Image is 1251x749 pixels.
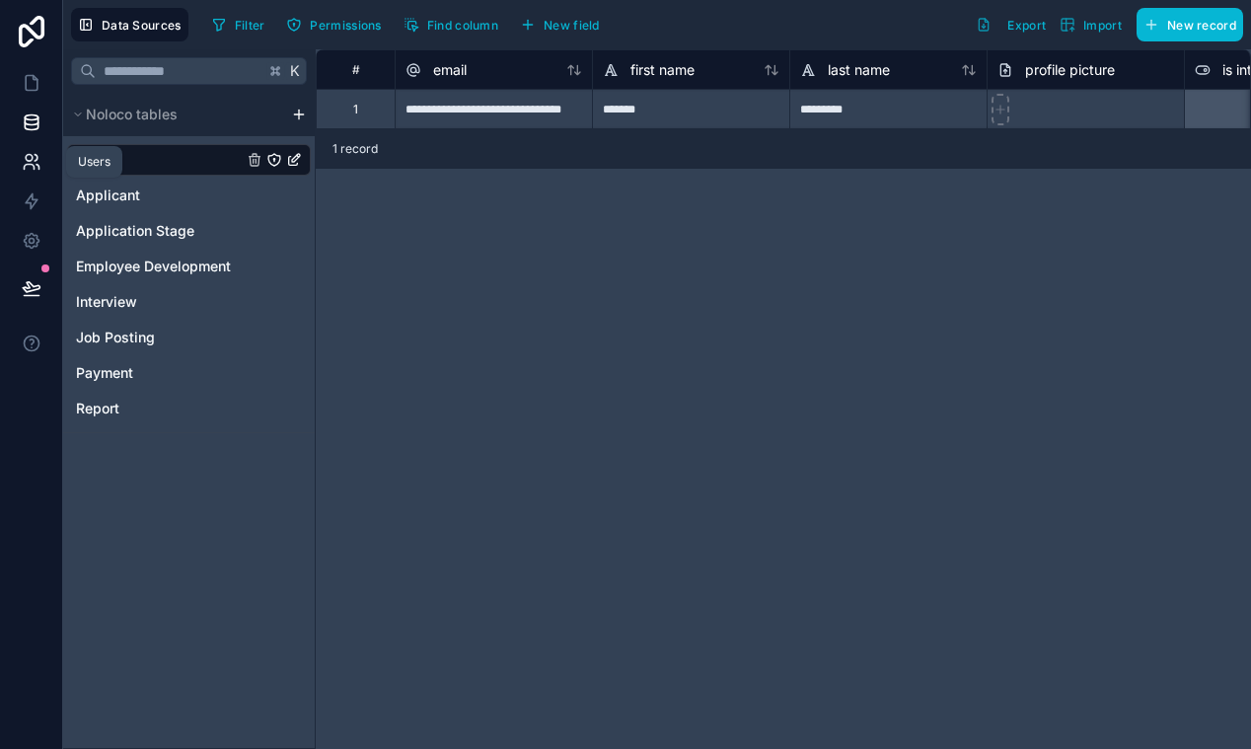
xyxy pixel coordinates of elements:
button: Find column [397,10,505,39]
span: first name [630,60,695,80]
span: Filter [235,18,265,33]
button: Permissions [279,10,388,39]
span: email [433,60,467,80]
button: Filter [204,10,272,39]
a: New record [1129,8,1243,41]
span: Permissions [310,18,381,33]
span: New field [544,18,600,33]
span: Import [1083,18,1122,33]
span: last name [828,60,890,80]
span: Export [1007,18,1046,33]
button: Export [969,8,1053,41]
span: Data Sources [102,18,182,33]
button: Import [1053,8,1129,41]
span: New record [1167,18,1236,33]
span: K [288,64,302,78]
div: # [331,62,380,77]
span: profile picture [1025,60,1115,80]
button: Data Sources [71,8,188,41]
a: Permissions [279,10,396,39]
span: Find column [427,18,498,33]
div: 1 [353,102,358,117]
div: Users [78,154,110,170]
button: New record [1137,8,1243,41]
button: New field [513,10,607,39]
span: 1 record [332,141,378,157]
